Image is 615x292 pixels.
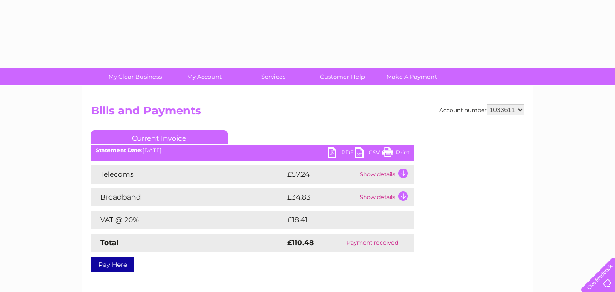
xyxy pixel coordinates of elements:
[305,68,380,85] a: Customer Help
[357,188,414,206] td: Show details
[330,234,414,252] td: Payment received
[285,211,394,229] td: £18.41
[91,165,285,184] td: Telecoms
[91,211,285,229] td: VAT @ 20%
[285,188,357,206] td: £34.83
[236,68,311,85] a: Services
[167,68,242,85] a: My Account
[382,147,410,160] a: Print
[100,238,119,247] strong: Total
[439,104,524,115] div: Account number
[91,188,285,206] td: Broadband
[91,130,228,144] a: Current Invoice
[357,165,414,184] td: Show details
[285,165,357,184] td: £57.24
[91,104,524,122] h2: Bills and Payments
[96,147,142,154] b: Statement Date:
[91,147,414,154] div: [DATE]
[287,238,314,247] strong: £110.48
[355,147,382,160] a: CSV
[97,68,173,85] a: My Clear Business
[374,68,449,85] a: Make A Payment
[328,147,355,160] a: PDF
[91,257,134,272] a: Pay Here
